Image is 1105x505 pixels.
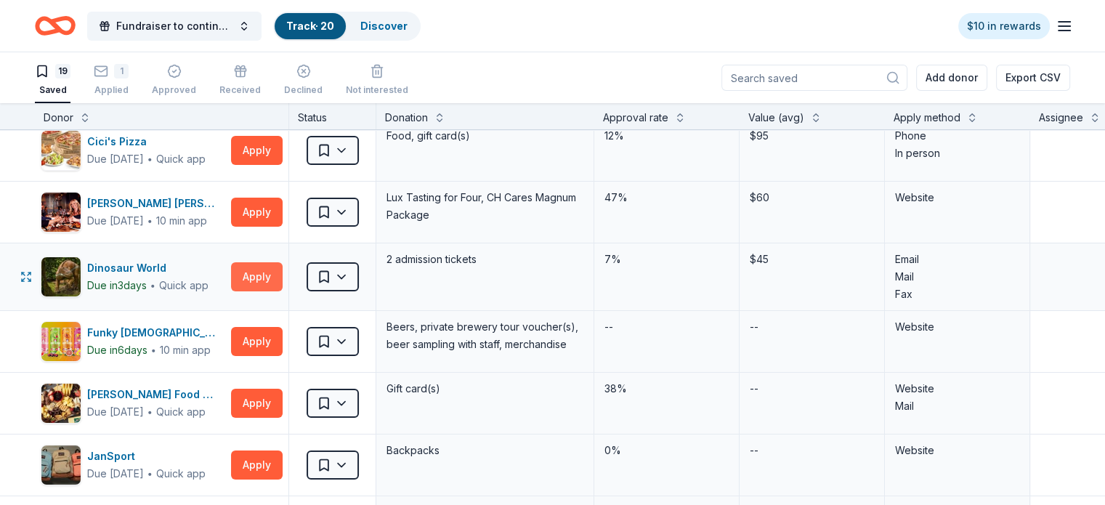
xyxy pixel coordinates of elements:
[150,344,157,356] span: ∙
[895,442,1019,459] div: Website
[94,58,129,103] button: 1Applied
[41,192,225,233] button: Image for Cooper's Hawk Winery and Restaurants[PERSON_NAME] [PERSON_NAME] Winery and RestaurantsD...
[603,126,730,146] div: 12%
[152,58,196,103] button: Approved
[895,145,1019,162] div: In person
[748,440,760,461] div: --
[603,379,730,399] div: 38%
[721,65,907,91] input: Search saved
[41,131,81,170] img: Image for Cici's Pizza
[41,383,225,424] button: Image for Gordon Food Service Store[PERSON_NAME] Food Service StoreDue [DATE]∙Quick app
[748,109,804,126] div: Value (avg)
[147,214,153,227] span: ∙
[87,386,225,403] div: [PERSON_NAME] Food Service Store
[55,64,70,78] div: 19
[916,65,987,91] button: Add donor
[41,193,81,232] img: Image for Cooper's Hawk Winery and Restaurants
[160,343,211,357] div: 10 min app
[603,249,730,270] div: 7%
[273,12,421,41] button: Track· 20Discover
[87,212,144,230] div: Due [DATE]
[284,58,323,103] button: Declined
[231,136,283,165] button: Apply
[895,318,1019,336] div: Website
[41,256,225,297] button: Image for Dinosaur WorldDinosaur WorldDue in3days∙Quick app
[385,126,585,146] div: Food, gift card(s)
[895,286,1019,303] div: Fax
[35,58,70,103] button: 19Saved
[385,187,585,225] div: Lux Tasting for Four, CH Cares Magnum Package
[41,445,225,485] button: Image for JanSportJanSportDue [DATE]∙Quick app
[895,380,1019,397] div: Website
[748,187,875,208] div: $60
[35,84,70,96] div: Saved
[748,317,760,337] div: --
[231,262,283,291] button: Apply
[231,198,283,227] button: Apply
[147,405,153,418] span: ∙
[895,127,1019,145] div: Phone
[346,58,408,103] button: Not interested
[156,405,206,419] div: Quick app
[41,321,225,362] button: Image for Funky BuddhaFunky [DEMOGRAPHIC_DATA]Due in6days∙10 min app
[284,84,323,96] div: Declined
[152,84,196,96] div: Approved
[996,65,1070,91] button: Export CSV
[231,327,283,356] button: Apply
[385,379,585,399] div: Gift card(s)
[87,259,209,277] div: Dinosaur World
[385,249,585,270] div: 2 admission tickets
[44,109,73,126] div: Donor
[385,109,428,126] div: Donation
[41,445,81,485] img: Image for JanSport
[895,189,1019,206] div: Website
[87,195,225,212] div: [PERSON_NAME] [PERSON_NAME] Winery and Restaurants
[87,277,147,294] div: Due in 3 days
[87,465,144,482] div: Due [DATE]
[87,403,144,421] div: Due [DATE]
[289,103,376,129] div: Status
[156,466,206,481] div: Quick app
[41,322,81,361] img: Image for Funky Buddha
[114,64,129,78] div: 1
[958,13,1050,39] a: $10 in rewards
[748,379,760,399] div: --
[385,317,585,355] div: Beers, private brewery tour voucher(s), beer sampling with staff, merchandise
[603,440,730,461] div: 0%
[895,397,1019,415] div: Mail
[895,268,1019,286] div: Mail
[156,214,207,228] div: 10 min app
[159,278,209,293] div: Quick app
[219,58,261,103] button: Received
[748,249,875,270] div: $45
[150,279,156,291] span: ∙
[35,9,76,43] a: Home
[87,448,206,465] div: JanSport
[385,440,585,461] div: Backpacks
[41,384,81,423] img: Image for Gordon Food Service Store
[147,153,153,165] span: ∙
[603,109,668,126] div: Approval rate
[156,152,206,166] div: Quick app
[87,342,147,359] div: Due in 6 days
[87,12,262,41] button: Fundraiser to continue KIDpreneur Marketplaces
[231,451,283,480] button: Apply
[147,467,153,480] span: ∙
[87,150,144,168] div: Due [DATE]
[1039,109,1083,126] div: Assignee
[87,133,206,150] div: Cici's Pizza
[894,109,960,126] div: Apply method
[231,389,283,418] button: Apply
[116,17,232,35] span: Fundraiser to continue KIDpreneur Marketplaces
[41,130,225,171] button: Image for Cici's PizzaCici's PizzaDue [DATE]∙Quick app
[219,84,261,96] div: Received
[87,324,225,342] div: Funky [DEMOGRAPHIC_DATA]
[346,84,408,96] div: Not interested
[603,317,615,337] div: --
[603,187,730,208] div: 47%
[286,20,334,32] a: Track· 20
[41,257,81,296] img: Image for Dinosaur World
[748,126,875,146] div: $95
[360,20,408,32] a: Discover
[94,84,129,96] div: Applied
